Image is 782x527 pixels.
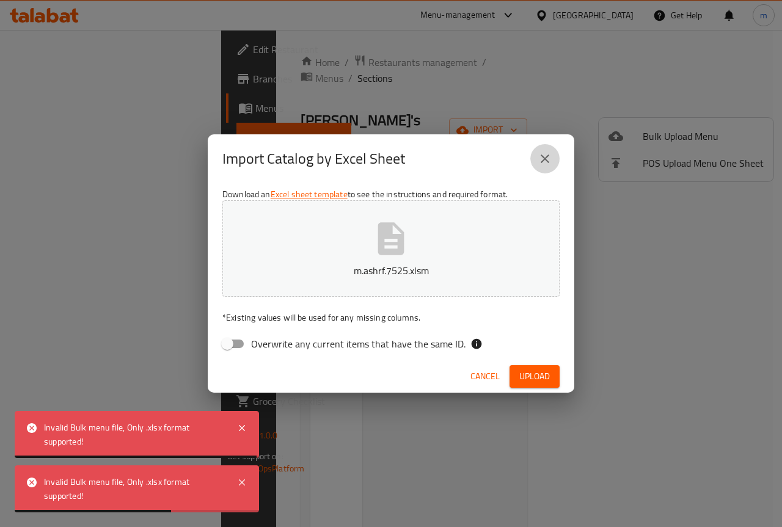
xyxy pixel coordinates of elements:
a: Excel sheet template [271,186,348,202]
button: Cancel [466,365,505,388]
span: Overwrite any current items that have the same ID. [251,336,466,351]
div: Download an to see the instructions and required format. [208,183,574,360]
span: Cancel [470,369,500,384]
h2: Import Catalog by Excel Sheet [222,149,405,169]
button: m.ashrf.7525.xlsm [222,200,560,297]
div: Invalid Bulk menu file, Only .xlsx format supported! [44,475,225,503]
button: Upload [510,365,560,388]
p: Existing values will be used for any missing columns. [222,311,560,324]
p: m.ashrf.7525.xlsm [241,263,541,278]
div: Invalid Bulk menu file, Only .xlsx format supported! [44,421,225,448]
button: close [530,144,560,173]
span: Upload [519,369,550,384]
